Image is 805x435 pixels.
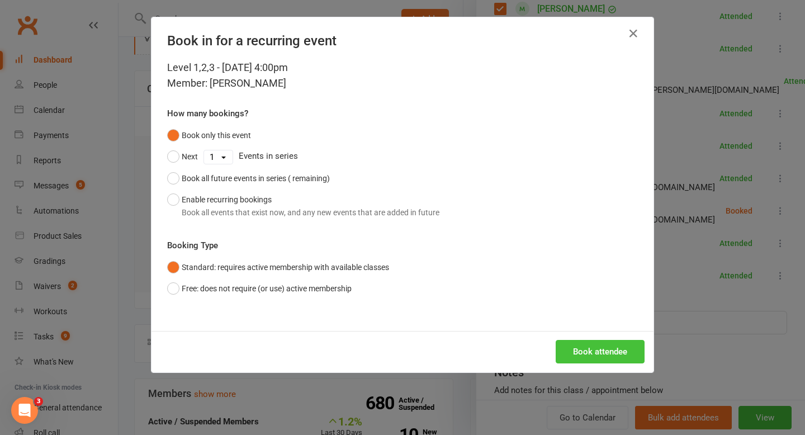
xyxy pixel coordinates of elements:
span: 3 [34,397,43,406]
button: Free: does not require (or use) active membership [167,278,352,299]
label: Booking Type [167,239,218,252]
button: Book attendee [556,340,645,363]
button: Enable recurring bookingsBook all events that exist now, and any new events that are added in future [167,189,439,223]
div: Events in series [167,146,638,167]
h4: Book in for a recurring event [167,33,638,49]
iframe: Intercom live chat [11,397,38,424]
div: Book all events that exist now, and any new events that are added in future [182,206,439,219]
button: Book only this event [167,125,251,146]
div: Level 1,2,3 - [DATE] 4:00pm Member: [PERSON_NAME] [167,60,638,91]
button: Book all future events in series ( remaining) [167,168,330,189]
div: Book all future events in series ( remaining) [182,172,330,185]
button: Standard: requires active membership with available classes [167,257,389,278]
button: Next [167,146,198,167]
label: How many bookings? [167,107,248,120]
button: Close [624,25,642,42]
